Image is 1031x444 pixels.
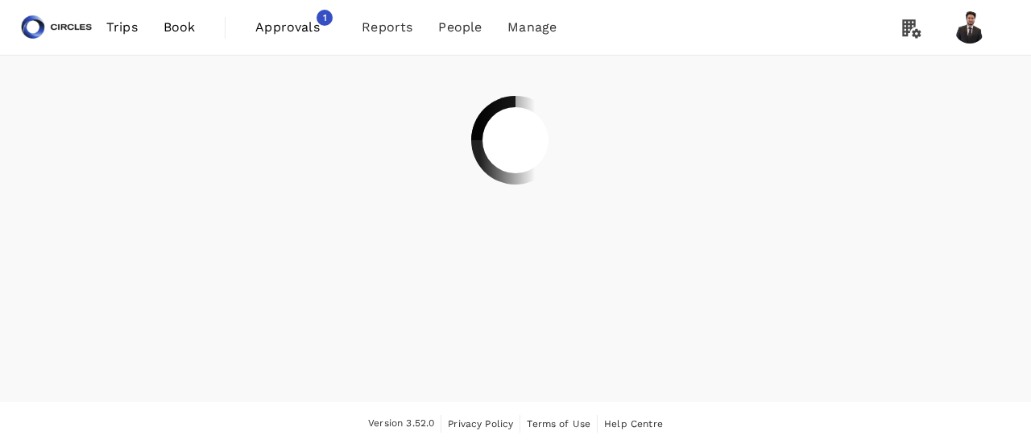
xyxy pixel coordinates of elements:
span: Terms of Use [527,418,590,429]
a: Terms of Use [527,415,590,433]
span: 1 [317,10,333,26]
img: Hassan Mujtaba [954,11,986,44]
span: Manage [507,18,557,37]
a: Privacy Policy [448,415,513,433]
span: Trips [106,18,138,37]
span: Approvals [255,18,336,37]
span: People [438,18,482,37]
span: Version 3.52.0 [368,416,434,432]
span: Privacy Policy [448,418,513,429]
span: Reports [362,18,412,37]
a: Help Centre [604,415,663,433]
img: Circles [19,10,93,45]
span: Help Centre [604,418,663,429]
span: Book [164,18,196,37]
